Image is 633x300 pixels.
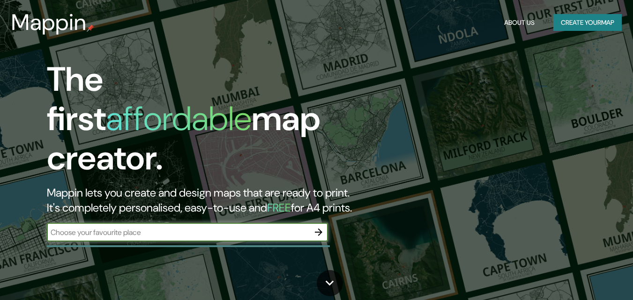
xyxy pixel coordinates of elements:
[500,14,538,31] button: About Us
[11,9,87,36] h3: Mappin
[106,97,252,140] h1: affordable
[47,227,309,238] input: Choose your favourite place
[87,24,94,32] img: mappin-pin
[550,263,623,290] iframe: Help widget launcher
[47,185,364,215] h2: Mappin lets you create and design maps that are ready to print. It's completely personalised, eas...
[267,200,291,215] h5: FREE
[553,14,622,31] button: Create yourmap
[47,60,364,185] h1: The first map creator.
